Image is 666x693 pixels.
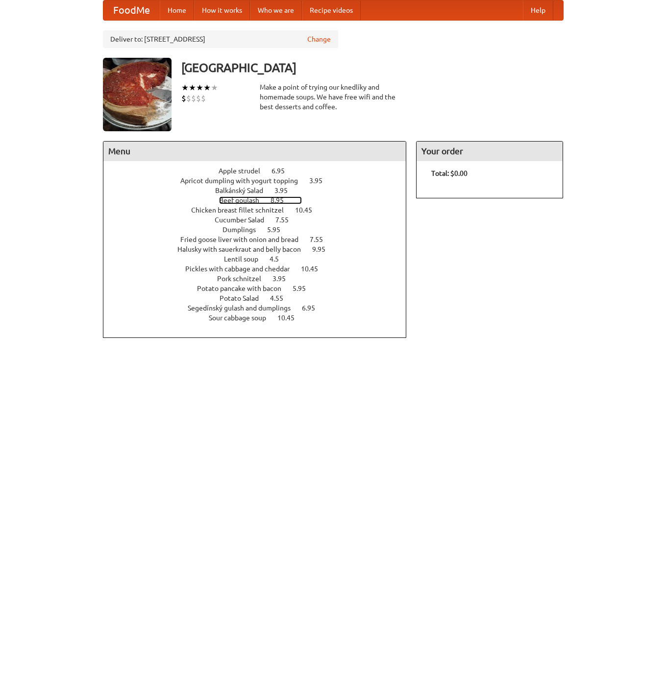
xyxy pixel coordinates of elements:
h3: [GEOGRAPHIC_DATA] [181,58,564,77]
span: Chicken breast fillet schnitzel [191,206,294,214]
a: Lentil soup 4.5 [224,255,297,263]
span: Cucumber Salad [215,216,274,224]
a: Cucumber Salad 7.55 [215,216,307,224]
span: 7.55 [275,216,298,224]
span: Apricot dumpling with yogurt topping [180,177,308,185]
a: Recipe videos [302,0,361,20]
span: 10.45 [295,206,322,214]
li: ★ [181,82,189,93]
span: 5.95 [293,285,316,292]
a: FoodMe [103,0,160,20]
li: $ [191,93,196,104]
span: Lentil soup [224,255,268,263]
b: Total: $0.00 [431,169,468,177]
a: Who we are [250,0,302,20]
span: Apple strudel [219,167,270,175]
a: Potato pancake with bacon 5.95 [197,285,324,292]
span: Pork schnitzel [217,275,271,283]
span: Potato Salad [220,294,269,302]
a: Help [523,0,553,20]
a: Beef goulash 8.95 [219,196,302,204]
span: 3.95 [274,187,297,194]
li: $ [186,93,191,104]
a: How it works [194,0,250,20]
li: ★ [211,82,218,93]
span: 3.95 [272,275,296,283]
span: 8.95 [271,196,294,204]
li: $ [196,93,201,104]
li: $ [181,93,186,104]
span: Dumplings [222,226,266,234]
a: Fried goose liver with onion and bread 7.55 [180,236,341,243]
a: Dumplings 5.95 [222,226,298,234]
a: Apple strudel 6.95 [219,167,303,175]
a: Home [160,0,194,20]
span: 3.95 [309,177,332,185]
div: Make a point of trying our knedlíky and homemade soups. We have free wifi and the best desserts a... [260,82,407,112]
span: Pickles with cabbage and cheddar [185,265,299,273]
span: 7.55 [310,236,333,243]
span: Halusky with sauerkraut and belly bacon [177,245,311,253]
span: 4.5 [270,255,289,263]
img: angular.jpg [103,58,172,131]
span: Potato pancake with bacon [197,285,291,292]
span: Sour cabbage soup [209,314,276,322]
a: Change [307,34,331,44]
span: Segedínský gulash and dumplings [188,304,300,312]
a: Pickles with cabbage and cheddar 10.45 [185,265,336,273]
h4: Menu [103,142,406,161]
a: Sour cabbage soup 10.45 [209,314,313,322]
div: Deliver to: [STREET_ADDRESS] [103,30,338,48]
span: 10.45 [277,314,304,322]
span: Balkánský Salad [215,187,273,194]
span: 10.45 [301,265,328,273]
li: ★ [196,82,203,93]
li: ★ [189,82,196,93]
span: Fried goose liver with onion and bread [180,236,308,243]
li: $ [201,93,206,104]
span: 9.95 [312,245,335,253]
span: 6.95 [302,304,325,312]
a: Segedínský gulash and dumplings 6.95 [188,304,333,312]
span: Beef goulash [219,196,269,204]
a: Halusky with sauerkraut and belly bacon 9.95 [177,245,344,253]
h4: Your order [417,142,563,161]
span: 4.55 [270,294,293,302]
a: Potato Salad 4.55 [220,294,301,302]
span: 5.95 [267,226,290,234]
span: 6.95 [271,167,295,175]
a: Pork schnitzel 3.95 [217,275,304,283]
li: ★ [203,82,211,93]
a: Chicken breast fillet schnitzel 10.45 [191,206,330,214]
a: Balkánský Salad 3.95 [215,187,306,194]
a: Apricot dumpling with yogurt topping 3.95 [180,177,341,185]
